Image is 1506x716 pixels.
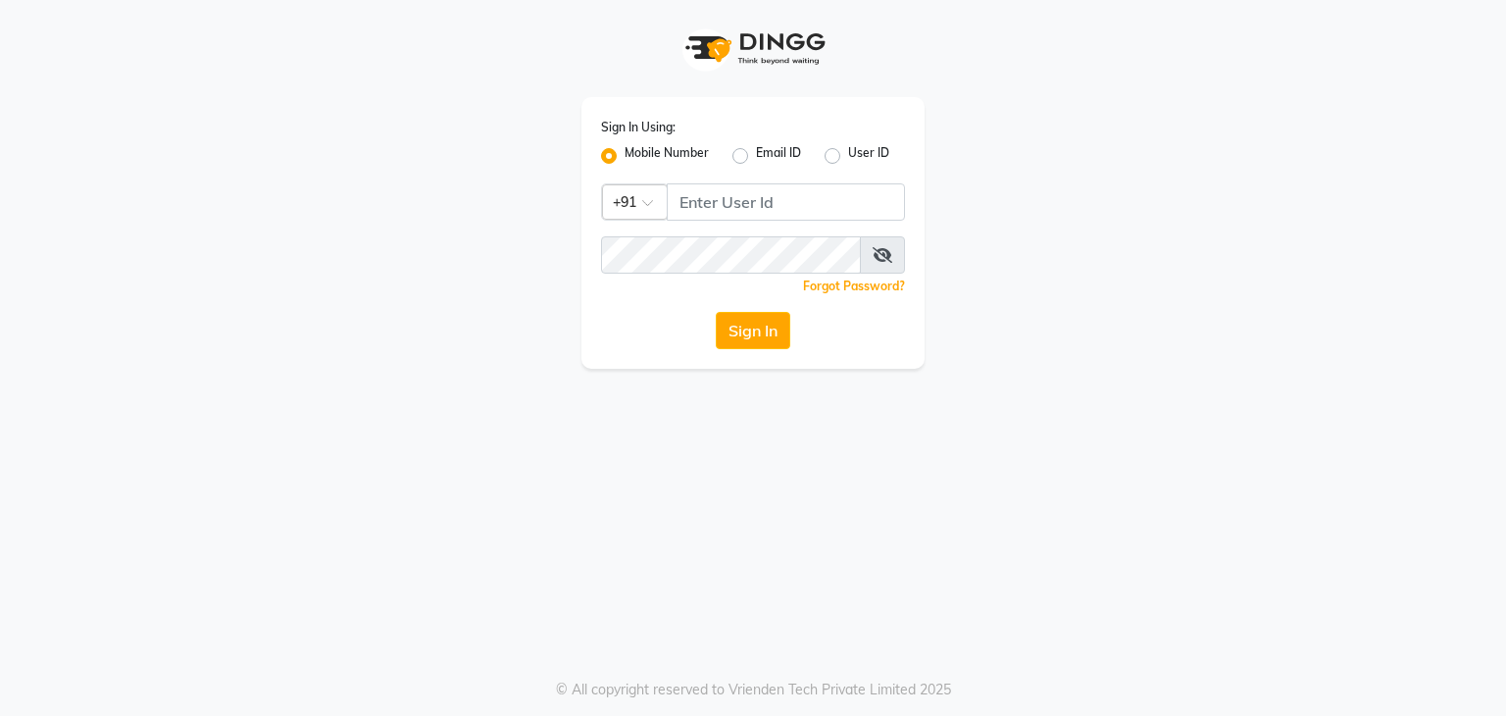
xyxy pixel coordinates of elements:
[601,119,676,136] label: Sign In Using:
[667,183,905,221] input: Username
[756,144,801,168] label: Email ID
[675,20,831,77] img: logo1.svg
[848,144,889,168] label: User ID
[625,144,709,168] label: Mobile Number
[803,279,905,293] a: Forgot Password?
[601,236,861,274] input: Username
[716,312,790,349] button: Sign In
